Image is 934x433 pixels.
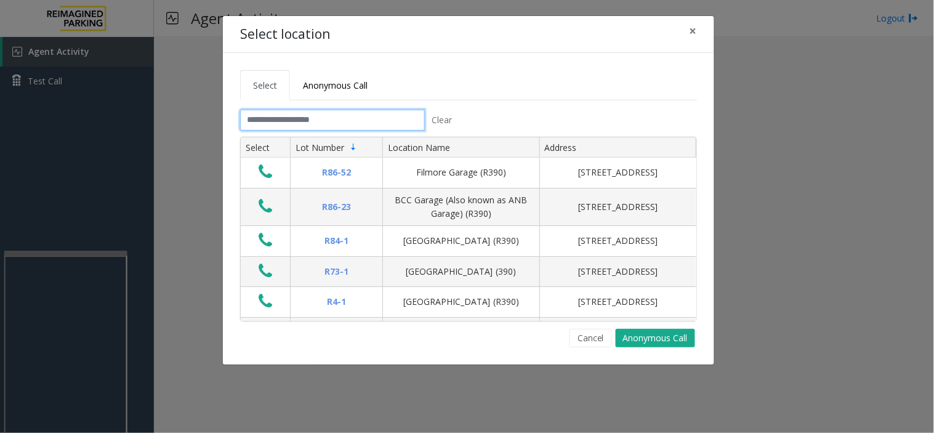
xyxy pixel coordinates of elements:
[298,200,375,214] div: R86-23
[547,265,689,278] div: [STREET_ADDRESS]
[241,137,696,321] div: Data table
[390,166,532,179] div: Filmore Garage (R390)
[690,22,697,39] span: ×
[425,110,459,131] button: Clear
[390,265,532,278] div: [GEOGRAPHIC_DATA] (390)
[253,79,277,91] span: Select
[298,295,375,309] div: R4-1
[681,16,706,46] button: Close
[303,79,368,91] span: Anonymous Call
[240,70,697,100] ul: Tabs
[390,193,532,221] div: BCC Garage (Also known as ANB Garage) (R390)
[547,200,689,214] div: [STREET_ADDRESS]
[240,25,330,44] h4: Select location
[348,142,358,152] span: Sortable
[547,295,689,309] div: [STREET_ADDRESS]
[545,142,577,153] span: Address
[241,137,290,158] th: Select
[298,265,375,278] div: R73-1
[616,329,695,347] button: Anonymous Call
[298,234,375,248] div: R84-1
[390,234,532,248] div: [GEOGRAPHIC_DATA] (R390)
[547,166,689,179] div: [STREET_ADDRESS]
[390,295,532,309] div: [GEOGRAPHIC_DATA] (R390)
[570,329,612,347] button: Cancel
[388,142,450,153] span: Location Name
[547,234,689,248] div: [STREET_ADDRESS]
[298,166,375,179] div: R86-52
[296,142,344,153] span: Lot Number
